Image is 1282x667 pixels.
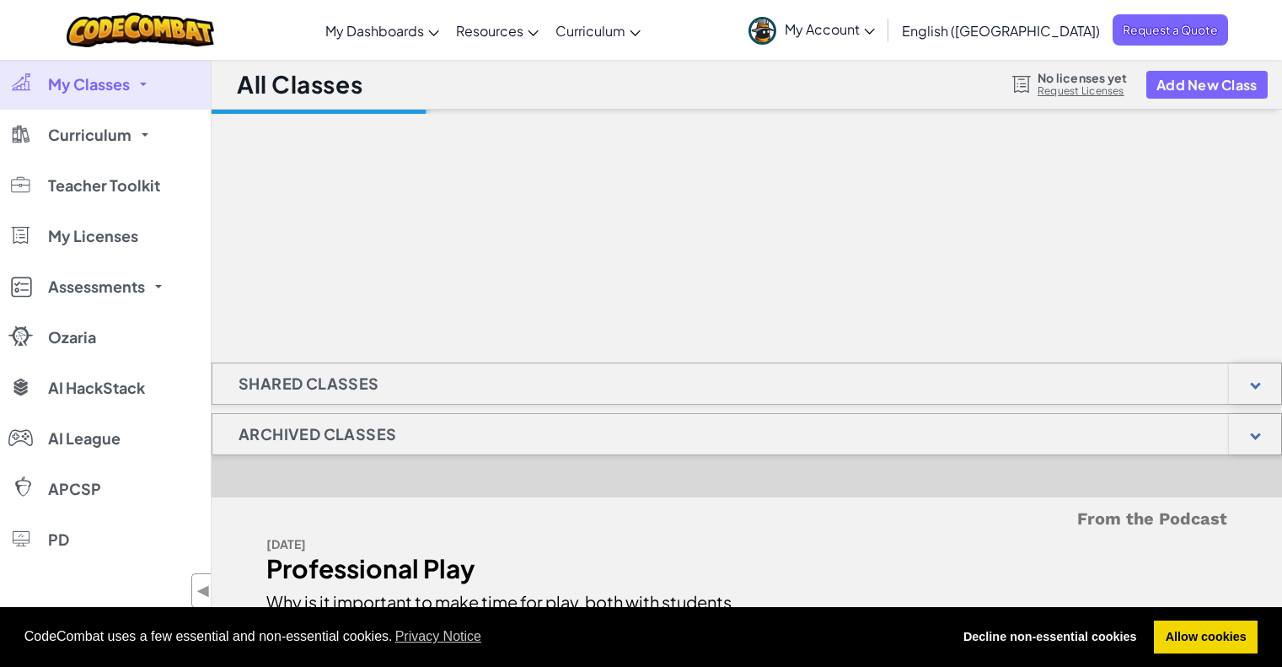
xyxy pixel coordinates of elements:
span: Curriculum [555,22,625,40]
h1: All Classes [237,68,362,100]
a: My Account [740,3,883,56]
span: AI League [48,431,121,446]
a: allow cookies [1154,621,1258,654]
span: Curriculum [48,127,131,143]
h1: Archived Classes [212,413,422,455]
img: CodeCombat logo [67,13,214,47]
span: Teacher Toolkit [48,178,160,193]
a: Curriculum [547,8,649,53]
span: Resources [456,22,523,40]
a: Resources [448,8,547,53]
span: My Licenses [48,229,138,244]
a: deny cookies [952,621,1148,654]
span: No licenses yet [1038,71,1127,84]
span: Ozaria [48,330,96,345]
span: CodeCombat uses a few essential and non-essential cookies. [24,624,939,649]
span: AI HackStack [48,380,145,395]
div: [DATE] [266,532,734,557]
img: avatar [748,17,776,45]
span: My Dashboards [325,22,424,40]
span: My Classes [48,77,130,92]
a: Request Licenses [1038,84,1127,98]
a: learn more about cookies [393,624,485,649]
a: My Dashboards [317,8,448,53]
a: English ([GEOGRAPHIC_DATA]) [893,8,1108,53]
h5: From the Podcast [266,506,1227,532]
span: ◀ [196,578,211,603]
div: Professional Play [266,557,734,581]
a: Request a Quote [1113,14,1228,46]
span: Assessments [48,279,145,294]
span: My Account [785,20,875,38]
span: English ([GEOGRAPHIC_DATA]) [902,22,1100,40]
button: Add New Class [1146,71,1268,99]
h1: Shared Classes [212,363,405,405]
